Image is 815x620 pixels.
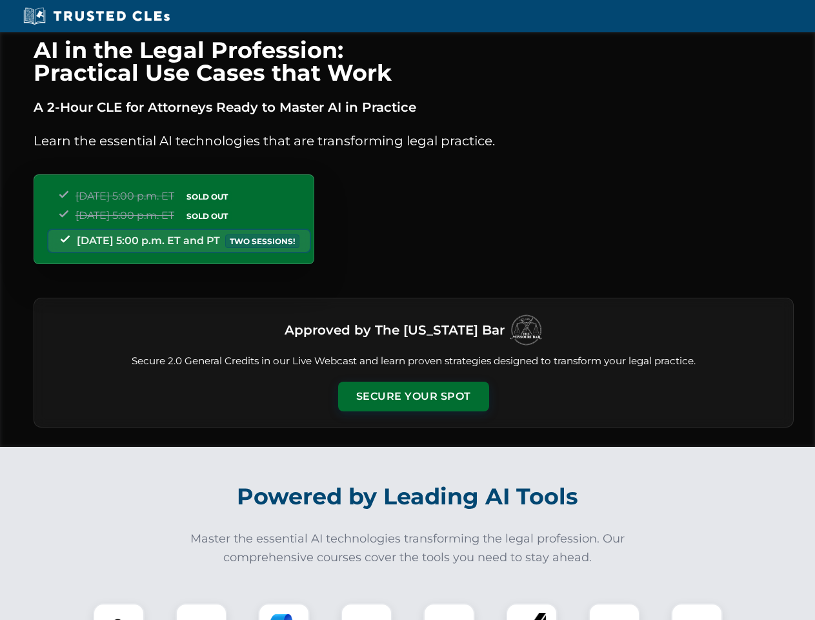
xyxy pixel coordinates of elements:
[510,314,542,346] img: Logo
[50,354,778,369] p: Secure 2.0 General Credits in our Live Webcast and learn proven strategies designed to transform ...
[285,318,505,342] h3: Approved by The [US_STATE] Bar
[34,130,794,151] p: Learn the essential AI technologies that are transforming legal practice.
[34,97,794,118] p: A 2-Hour CLE for Attorneys Ready to Master AI in Practice
[75,209,174,222] span: [DATE] 5:00 p.m. ET
[182,530,634,567] p: Master the essential AI technologies transforming the legal profession. Our comprehensive courses...
[34,39,794,84] h1: AI in the Legal Profession: Practical Use Cases that Work
[182,190,232,203] span: SOLD OUT
[75,190,174,202] span: [DATE] 5:00 p.m. ET
[19,6,174,26] img: Trusted CLEs
[338,382,489,411] button: Secure Your Spot
[182,209,232,223] span: SOLD OUT
[50,474,765,519] h2: Powered by Leading AI Tools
